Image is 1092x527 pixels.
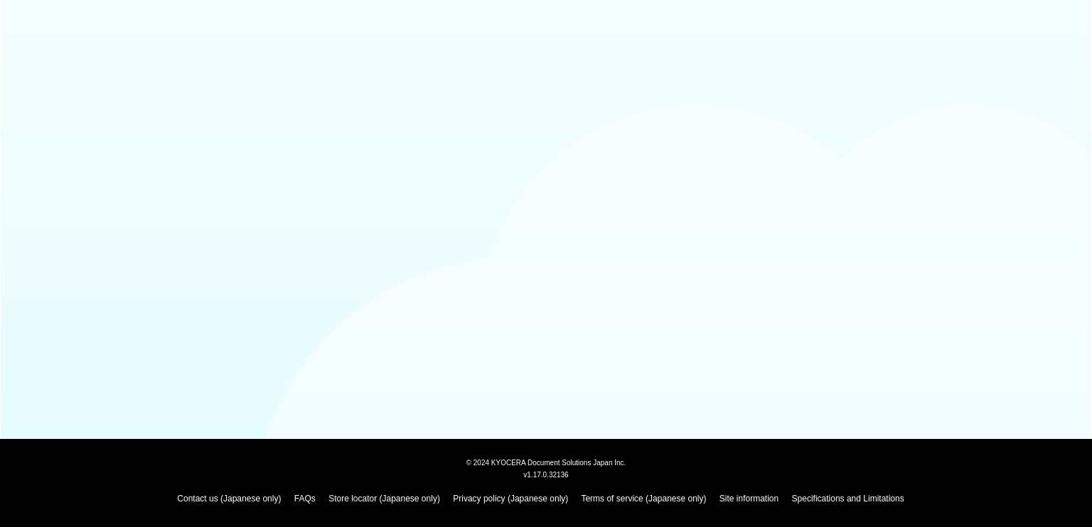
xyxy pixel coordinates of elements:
[453,494,568,504] a: Privacy policy (Japanese only)
[328,494,440,504] a: Store locator (Japanese only)
[466,457,626,467] span: © 2024 KYOCERA Document Solutions Japan Inc.
[294,494,316,504] a: FAQs
[581,494,706,504] a: Terms of service (Japanese only)
[523,470,568,479] span: v1.17.0.32136
[792,494,904,504] a: Specifications and Limitations
[719,494,778,504] a: Site information
[177,494,281,504] a: Contact us (Japanese only)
